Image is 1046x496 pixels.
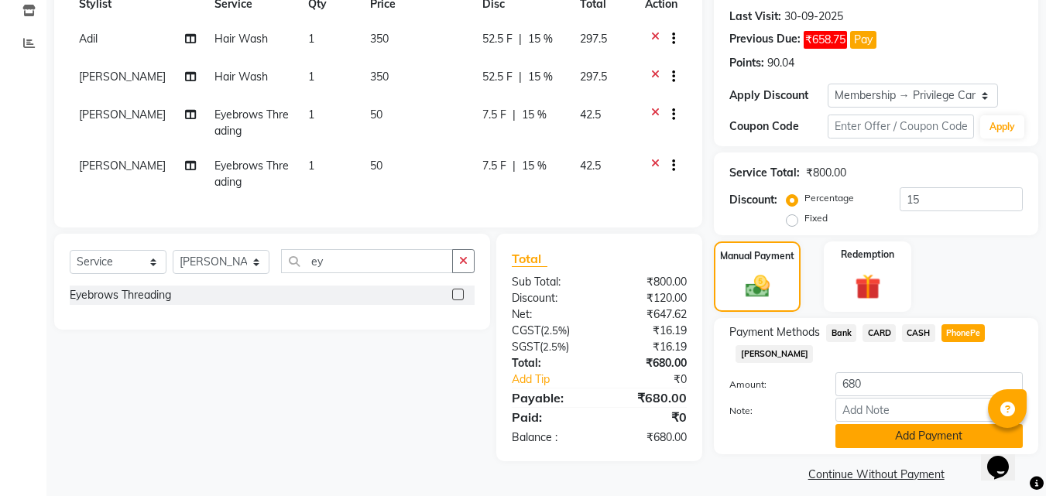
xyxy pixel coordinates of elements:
label: Percentage [804,191,854,205]
div: Apply Discount [729,87,827,104]
div: ₹16.19 [599,339,698,355]
span: 1 [308,32,314,46]
span: | [513,107,516,123]
span: 42.5 [580,108,601,121]
span: Total [512,251,547,267]
span: Hair Wash [214,70,268,84]
span: | [519,69,522,85]
span: CGST [512,323,540,337]
button: Pay [850,31,876,49]
label: Amount: [718,378,823,392]
div: Payable: [500,388,599,407]
span: | [519,31,522,47]
img: _cash.svg [738,272,777,300]
a: Add Tip [500,371,616,388]
input: Search or Scan [281,249,453,273]
div: ₹16.19 [599,323,698,339]
label: Fixed [804,211,828,225]
div: Paid: [500,408,599,426]
div: Points: [729,55,764,71]
span: Adil [79,32,98,46]
span: 50 [370,159,382,173]
span: 350 [370,32,389,46]
span: [PERSON_NAME] [79,108,166,121]
div: Previous Due: [729,31,801,49]
span: Eyebrows Threading [214,108,289,138]
div: Last Visit: [729,9,781,25]
label: Manual Payment [720,249,794,263]
span: Eyebrows Threading [214,159,289,189]
div: 30-09-2025 [784,9,843,25]
span: | [513,158,516,174]
span: 297.5 [580,32,607,46]
div: ( ) [500,323,599,339]
div: Eyebrows Threading [70,287,171,303]
span: Bank [826,324,856,342]
input: Enter Offer / Coupon Code [828,115,974,139]
span: SGST [512,340,540,354]
div: Net: [500,306,599,323]
div: ₹680.00 [599,355,698,371]
div: ₹800.00 [806,165,846,181]
label: Note: [718,404,823,418]
span: 297.5 [580,70,607,84]
div: Sub Total: [500,274,599,290]
div: ₹680.00 [599,429,698,446]
span: 2.5% [544,324,567,337]
div: ₹647.62 [599,306,698,323]
div: Service Total: [729,165,800,181]
span: 2.5% [543,340,566,353]
div: ₹800.00 [599,274,698,290]
input: Add Note [835,398,1023,422]
span: [PERSON_NAME] [736,345,813,363]
span: CASH [902,324,935,342]
span: 52.5 F [482,69,513,85]
div: ₹680.00 [599,388,698,407]
span: 1 [308,70,314,84]
div: Total: [500,355,599,371]
div: Coupon Code [729,118,827,135]
div: 90.04 [767,55,794,71]
span: Payment Methods [729,324,820,340]
span: 350 [370,70,389,84]
div: ₹120.00 [599,290,698,306]
span: ₹658.75 [804,31,847,49]
div: Discount: [729,192,777,208]
div: ₹0 [599,408,698,426]
span: 1 [308,108,314,121]
span: 52.5 F [482,31,513,47]
iframe: chat widget [981,434,1031,481]
label: Redemption [841,248,894,262]
div: ₹0 [616,371,699,388]
span: 50 [370,108,382,121]
span: 7.5 F [482,158,506,174]
span: 15 % [528,31,553,47]
img: _gift.svg [847,271,889,303]
span: Hair Wash [214,32,268,46]
button: Apply [980,115,1024,139]
button: Add Payment [835,424,1023,448]
span: 15 % [522,158,547,174]
div: ( ) [500,339,599,355]
span: CARD [863,324,896,342]
a: Continue Without Payment [717,467,1035,483]
span: [PERSON_NAME] [79,70,166,84]
span: [PERSON_NAME] [79,159,166,173]
div: Balance : [500,429,599,446]
span: 15 % [522,107,547,123]
input: Amount [835,372,1023,396]
span: 7.5 F [482,107,506,123]
span: PhonePe [941,324,986,342]
span: 1 [308,159,314,173]
span: 42.5 [580,159,601,173]
div: Discount: [500,290,599,306]
span: 15 % [528,69,553,85]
